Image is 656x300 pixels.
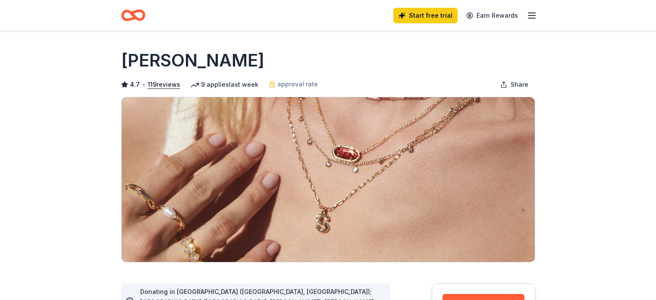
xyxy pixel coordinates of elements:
[122,97,535,262] img: Image for Kendra Scott
[461,8,523,23] a: Earn Rewards
[493,76,535,93] button: Share
[277,79,318,89] span: approval rate
[142,81,145,88] span: •
[121,48,264,73] h1: [PERSON_NAME]
[130,79,140,90] span: 4.7
[511,79,528,90] span: Share
[148,79,180,90] button: 119reviews
[393,8,458,23] a: Start free trial
[191,79,258,90] div: 9 applies last week
[121,5,145,25] a: Home
[269,79,318,89] a: approval rate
